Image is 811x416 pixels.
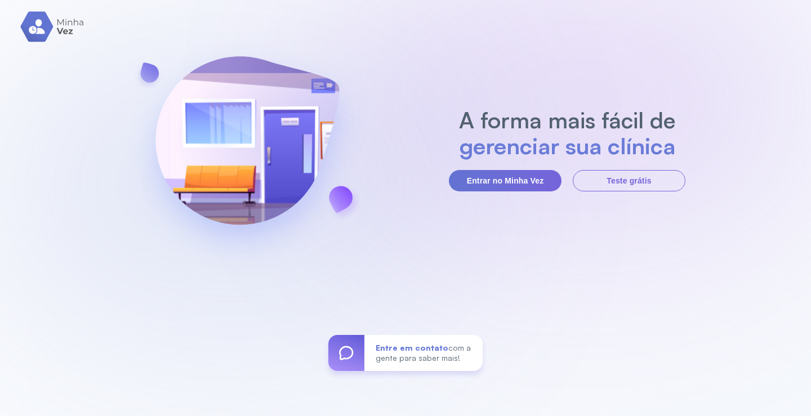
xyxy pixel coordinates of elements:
[453,107,681,133] h2: A forma mais fácil de
[449,170,562,191] button: Entrar no Minha Vez
[573,170,685,191] button: Teste grátis
[376,343,448,352] span: Entre em contato
[364,335,483,371] div: com a gente para saber mais!
[453,133,681,159] h2: gerenciar sua clínica
[328,335,483,371] a: Entre em contatocom a gente para saber mais!
[20,11,85,42] img: logo.svg
[126,26,369,271] img: banner-login.svg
